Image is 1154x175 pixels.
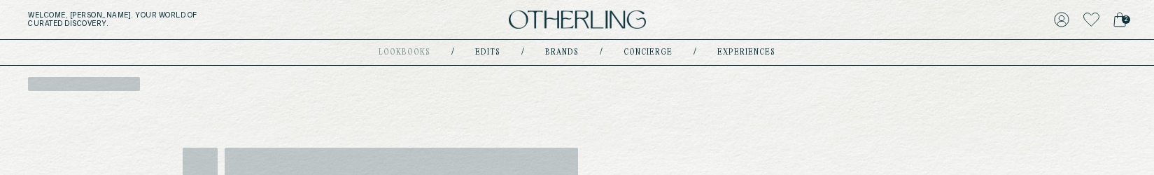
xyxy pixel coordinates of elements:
[379,49,430,56] a: lookbooks
[475,49,500,56] a: Edits
[545,49,579,56] a: Brands
[717,49,775,56] a: experiences
[624,49,673,56] a: concierge
[28,11,358,28] h5: Welcome, [PERSON_NAME] . Your world of curated discovery.
[509,10,646,29] img: logo
[600,47,603,58] div: /
[1122,15,1130,24] span: 2
[694,47,696,58] div: /
[451,47,454,58] div: /
[521,47,524,58] div: /
[28,77,140,91] span: ‌
[1113,10,1126,29] a: 2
